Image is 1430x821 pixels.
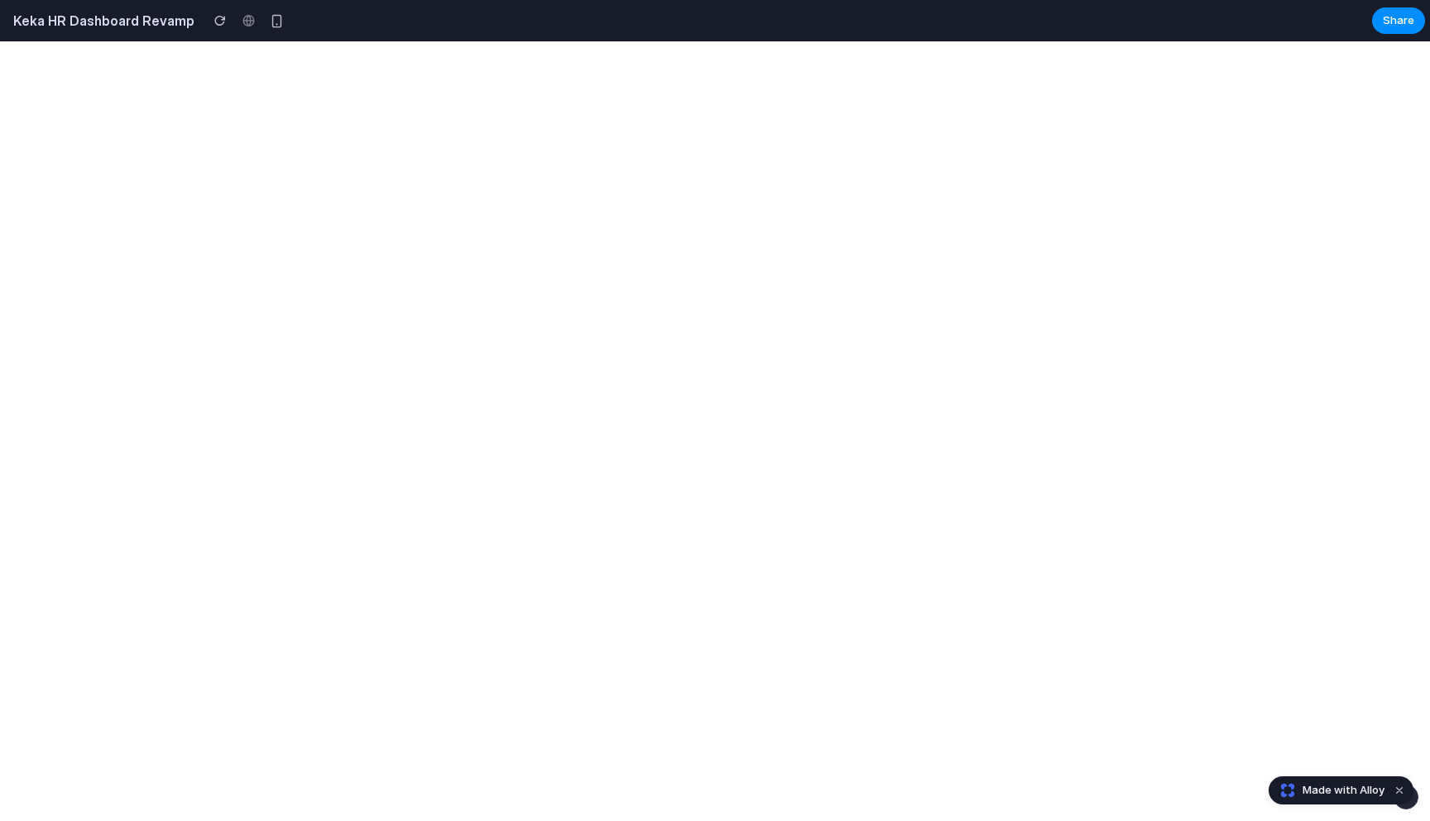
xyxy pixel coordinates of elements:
[1389,780,1409,800] button: Dismiss watermark
[1269,782,1386,799] a: Made with Alloy
[1372,7,1425,34] button: Share
[1303,782,1384,799] span: Made with Alloy
[1383,12,1414,29] span: Share
[7,11,194,31] h2: Keka HR Dashboard Revamp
